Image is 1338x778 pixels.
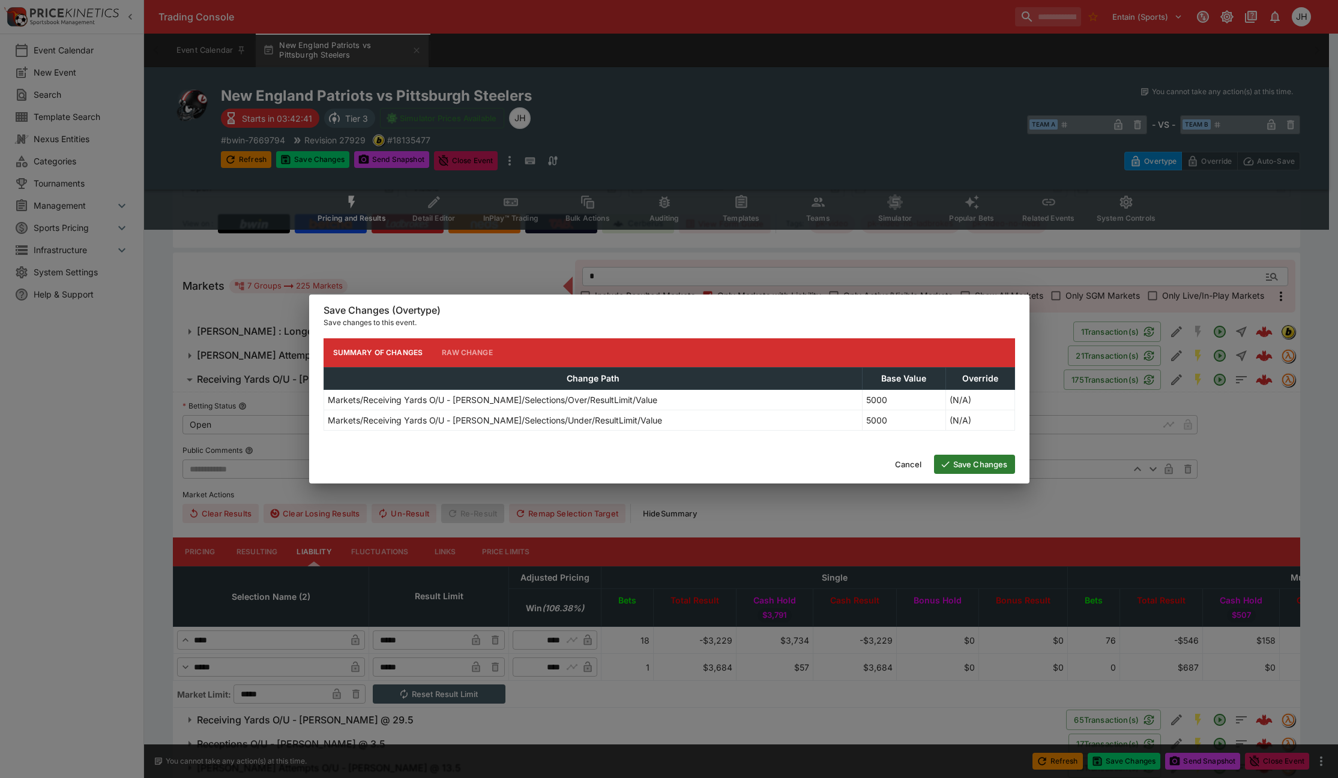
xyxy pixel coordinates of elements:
p: Save changes to this event. [324,317,1015,329]
td: (N/A) [945,389,1014,410]
td: 5000 [862,410,945,430]
button: Summary of Changes [324,338,433,367]
th: Override [945,367,1014,389]
td: (N/A) [945,410,1014,430]
button: Cancel [888,455,929,474]
th: Base Value [862,367,945,389]
p: Markets/Receiving Yards O/U - [PERSON_NAME]/Selections/Over/ResultLimit/Value [328,393,657,406]
td: 5000 [862,389,945,410]
th: Change Path [324,367,862,389]
button: Save Changes [934,455,1015,474]
h6: Save Changes (Overtype) [324,304,1015,317]
button: Raw Change [432,338,502,367]
p: Markets/Receiving Yards O/U - [PERSON_NAME]/Selections/Under/ResultLimit/Value [328,414,662,426]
